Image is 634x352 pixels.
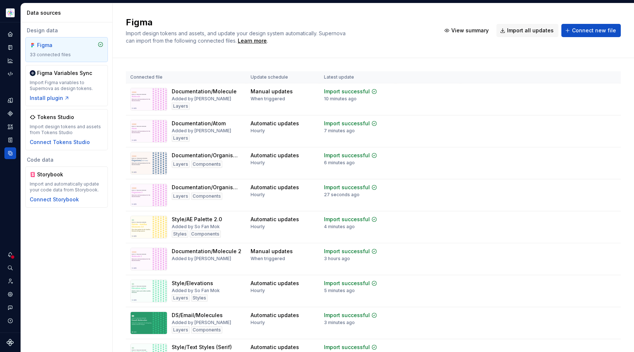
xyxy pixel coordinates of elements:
div: When triggered [251,256,285,262]
th: Connected file [126,71,246,83]
div: Automatic updates [251,344,299,351]
div: Import Figma variables to Supernova as design tokens. [30,80,103,91]
div: Assets [4,121,16,133]
a: Home [4,28,16,40]
div: Style/Elevations [172,280,213,287]
div: Automatic updates [251,152,299,159]
div: Layers [172,103,190,110]
div: DS/Email/Molecules [172,312,223,319]
div: Added by [PERSON_NAME] [172,256,231,262]
div: Added by So Fan Mok [172,224,220,230]
div: 6 minutes ago [324,160,355,166]
div: Hourly [251,288,265,294]
div: Style/AE Palette 2.0 [172,216,222,223]
button: Connect new file [561,24,621,37]
div: Hourly [251,160,265,166]
span: Import all updates [507,27,554,34]
div: Figma Variables Sync [37,69,92,77]
a: Analytics [4,55,16,67]
div: Components [191,193,222,200]
div: Hourly [251,128,265,134]
div: Components [4,108,16,119]
button: View summary [441,24,493,37]
a: Learn more [238,37,267,44]
div: 4 minutes ago [324,224,355,230]
div: Added by So Fan Mok [172,288,220,294]
a: Documentation [4,42,16,53]
div: Manual updates [251,248,293,255]
div: Import successful [324,312,370,319]
a: Storybook stories [4,134,16,146]
img: b2369ad3-f38c-46c1-b2a2-f2452fdbdcd2.png [6,8,15,17]
div: Figma [37,42,72,49]
div: Design data [25,27,108,34]
div: Manual updates [251,88,293,95]
div: Layers [172,161,190,168]
div: Code data [25,156,108,164]
div: Storybook [37,171,72,178]
svg: Supernova Logo [7,339,14,346]
div: Styles [191,294,208,302]
div: Automatic updates [251,184,299,191]
span: . [237,38,268,44]
h2: Figma [126,17,432,28]
div: 27 seconds ago [324,192,360,198]
div: Layers [172,134,190,142]
div: Import successful [324,344,370,351]
a: Invite team [4,275,16,287]
div: Hourly [251,192,265,198]
div: Styles [172,230,188,238]
div: Automatic updates [251,216,299,223]
div: Layers [172,294,190,302]
div: Automatic updates [251,280,299,287]
div: Components [190,230,221,238]
a: Tokens StudioImport design tokens and assets from Tokens StudioConnect Tokens Studio [25,109,108,150]
div: Import successful [324,152,370,159]
div: Data sources [27,9,109,17]
button: Connect Storybook [30,196,79,203]
div: 3 minutes ago [324,320,355,326]
div: Documentation/Organism/HCP Portal [172,152,242,159]
th: Update schedule [246,71,320,83]
a: Code automation [4,68,16,80]
div: Automatic updates [251,120,299,127]
div: Automatic updates [251,312,299,319]
div: Added by [PERSON_NAME] [172,128,231,134]
div: Layers [172,326,190,334]
div: Import successful [324,248,370,255]
div: Import successful [324,184,370,191]
div: 10 minutes ago [324,96,357,102]
div: Import successful [324,216,370,223]
button: Contact support [4,302,16,313]
div: 33 connected files [30,52,103,58]
div: Hourly [251,320,265,326]
span: View summary [451,27,489,34]
button: Import all updates [496,24,558,37]
div: Documentation/Molecule [172,88,237,95]
div: Import successful [324,280,370,287]
a: Settings [4,288,16,300]
div: 7 minutes ago [324,128,355,134]
button: Install plugin [30,94,70,102]
button: Connect Tokens Studio [30,139,90,146]
button: Notifications [4,249,16,261]
div: Data sources [4,147,16,159]
div: Style/Text Styles (Serif) [172,344,232,351]
div: Documentation/Organism 3 [172,184,242,191]
a: Figma33 connected files [25,37,108,62]
div: Added by [PERSON_NAME] [172,96,231,102]
div: Import successful [324,88,370,95]
div: Documentation/Molecule 2 [172,248,241,255]
div: Documentation/Atom [172,120,226,127]
div: When triggered [251,96,285,102]
span: Import design tokens and assets, and update your design system automatically. Supernova can impor... [126,30,347,44]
